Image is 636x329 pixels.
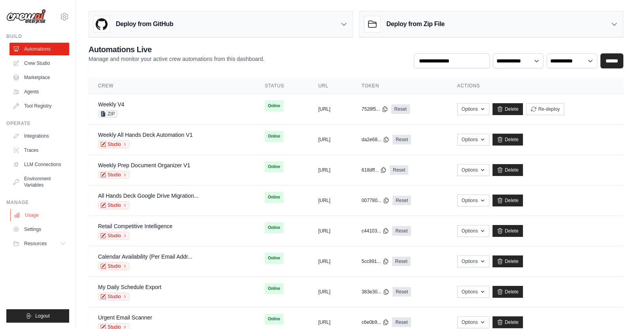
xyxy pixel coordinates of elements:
a: All Hands Deck Google Drive Migration... [98,193,198,199]
div: Manage [6,199,69,206]
button: Logout [6,309,69,323]
a: Tool Registry [9,100,69,112]
a: Usage [10,209,70,221]
a: Delete [493,195,523,206]
a: Reset [393,196,411,205]
span: Online [265,314,283,325]
img: GitHub Logo [94,16,109,32]
a: Delete [493,225,523,237]
a: Integrations [9,130,69,142]
a: Retail Competitive Intelligence [98,223,172,229]
a: Agents [9,85,69,98]
a: Delete [493,103,523,115]
iframe: Chat Widget [596,291,636,329]
button: Options [457,164,489,176]
button: Options [457,225,489,237]
button: 5cc891... [362,258,389,265]
a: Delete [493,134,523,146]
th: Token [352,78,448,94]
span: Online [265,161,283,172]
a: Weekly Prep Document Organizer V1 [98,162,190,168]
span: Online [265,131,283,142]
h2: Automations Live [89,44,264,55]
a: Marketplace [9,71,69,84]
button: Options [457,316,489,328]
div: Build [6,33,69,40]
a: Studio [98,201,130,209]
button: 383e30... [362,289,389,295]
button: Re-deploy [526,103,564,115]
button: 618dff... [362,167,387,173]
a: Environment Variables [9,172,69,191]
button: c44103... [362,228,389,234]
span: ZIP [98,110,117,118]
a: Urgent Email Scanner [98,314,152,321]
p: Manage and monitor your active crew automations from this dashboard. [89,55,264,63]
a: Reset [391,104,410,114]
button: da2e68... [362,136,389,143]
h3: Deploy from GitHub [116,19,173,29]
span: Resources [24,240,47,247]
a: Calendar Availability (Per Email Addr... [98,253,192,260]
a: Studio [98,262,130,270]
span: Online [265,283,283,294]
a: Delete [493,286,523,298]
a: Delete [493,316,523,328]
a: Studio [98,140,130,148]
a: Reset [392,257,411,266]
a: Crew Studio [9,57,69,70]
a: Delete [493,255,523,267]
button: Options [457,103,489,115]
a: Delete [493,164,523,176]
a: My Daily Schedule Export [98,284,161,290]
button: Options [457,286,489,298]
span: Online [265,192,283,203]
h3: Deploy from Zip File [387,19,445,29]
img: Logo [6,9,46,24]
a: Studio [98,293,130,301]
span: Online [265,100,283,112]
span: Logout [35,313,50,319]
a: Reset [390,165,408,175]
th: URL [309,78,352,94]
a: LLM Connections [9,158,69,171]
button: c6e0b9... [362,319,389,325]
button: Options [457,195,489,206]
a: Automations [9,43,69,55]
button: Options [457,134,489,146]
button: Options [457,255,489,267]
a: Traces [9,144,69,157]
a: Reset [392,226,411,236]
a: Settings [9,223,69,236]
a: Studio [98,232,130,240]
span: Online [265,253,283,264]
a: Reset [393,287,411,297]
button: 7528f5... [362,106,388,112]
a: Reset [393,135,411,144]
a: Reset [392,318,411,327]
th: Crew [89,78,255,94]
button: 007780... [362,197,389,204]
button: Resources [9,237,69,250]
a: Studio [98,171,130,179]
th: Actions [448,78,623,94]
a: Weekly All Hands Deck Automation V1 [98,132,192,138]
a: Weekly V4 [98,101,125,108]
span: Online [265,222,283,233]
div: Operate [6,120,69,127]
th: Status [255,78,309,94]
